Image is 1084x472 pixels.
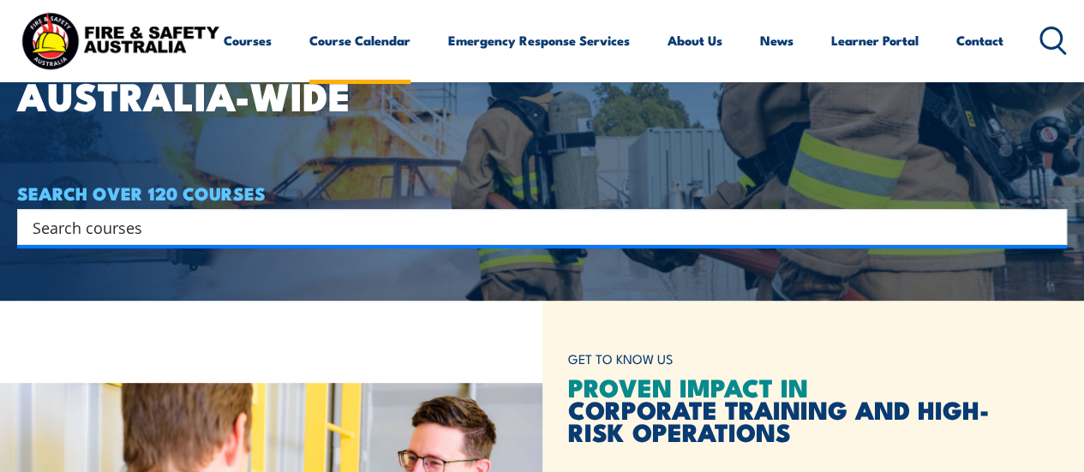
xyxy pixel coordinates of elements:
[956,20,1003,61] a: Contact
[668,20,722,61] a: About Us
[224,20,272,61] a: Courses
[33,214,1029,240] input: Search input
[568,344,1038,375] h6: GET TO KNOW US
[568,367,808,406] span: PROVEN IMPACT IN
[36,215,1033,239] form: Search form
[17,183,1067,202] h4: SEARCH OVER 120 COURSES
[831,20,919,61] a: Learner Portal
[760,20,794,61] a: News
[568,375,1038,442] h2: CORPORATE TRAINING AND HIGH-RISK OPERATIONS
[448,20,630,61] a: Emergency Response Services
[309,20,410,61] a: Course Calendar
[1037,215,1061,239] button: Search magnifier button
